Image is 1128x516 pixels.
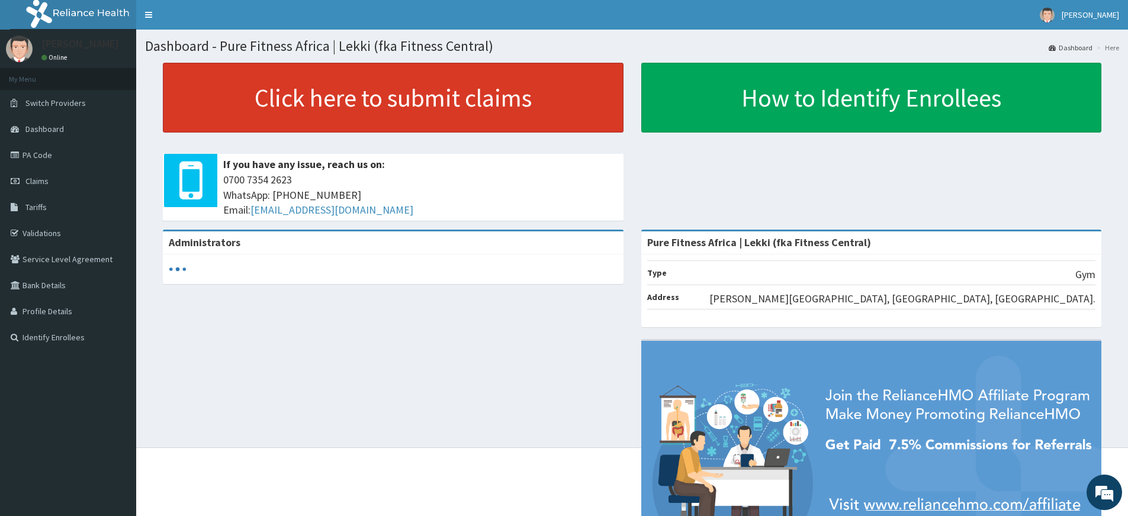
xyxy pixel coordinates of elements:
span: Claims [25,176,49,186]
b: Address [647,292,679,302]
span: Tariffs [25,202,47,212]
b: If you have any issue, reach us on: [223,157,385,171]
li: Here [1094,43,1119,53]
a: [EMAIL_ADDRESS][DOMAIN_NAME] [250,203,413,217]
img: User Image [1040,8,1055,22]
img: User Image [6,36,33,62]
span: Dashboard [25,124,64,134]
p: Gym [1075,267,1095,282]
a: Dashboard [1049,43,1092,53]
a: Click here to submit claims [163,63,624,133]
svg: audio-loading [169,260,187,278]
span: Switch Providers [25,98,86,108]
p: [PERSON_NAME] [41,38,119,49]
strong: Pure Fitness Africa | Lekki (fka Fitness Central) [647,236,871,249]
p: [PERSON_NAME][GEOGRAPHIC_DATA], [GEOGRAPHIC_DATA], [GEOGRAPHIC_DATA]. [709,291,1095,307]
a: Online [41,53,70,62]
b: Type [647,267,667,278]
h1: Dashboard - Pure Fitness Africa | Lekki (fka Fitness Central) [145,38,1119,54]
span: 0700 7354 2623 WhatsApp: [PHONE_NUMBER] Email: [223,172,618,218]
span: [PERSON_NAME] [1062,9,1119,20]
a: How to Identify Enrollees [641,63,1102,133]
b: Administrators [169,236,240,249]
